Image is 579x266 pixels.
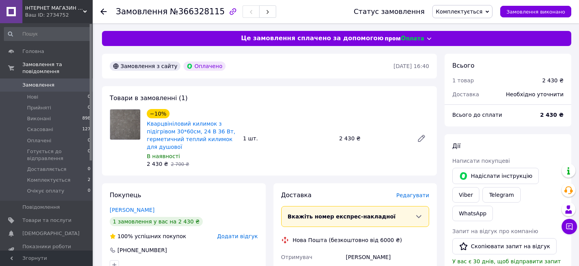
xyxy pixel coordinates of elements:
[291,236,404,244] div: Нова Пошта (безкоштовно від 6000 ₴)
[354,8,425,15] div: Статус замовлення
[240,133,336,144] div: 1 шт.
[116,7,168,16] span: Замовлення
[27,104,51,111] span: Прийняті
[506,9,565,15] span: Замовлення виконано
[183,61,225,71] div: Оплачено
[452,62,474,69] span: Всього
[452,142,460,150] span: Дії
[436,9,482,15] span: Комплектується
[452,187,479,203] a: Viber
[27,137,51,144] span: Оплачені
[88,166,90,173] span: 0
[217,233,258,239] span: Додати відгук
[170,7,225,16] span: №366328115
[110,61,180,71] div: Замовлення з сайту
[414,131,429,146] a: Редагувати
[22,82,54,89] span: Замовлення
[482,187,520,203] a: Telegram
[452,112,502,118] span: Всього до сплати
[88,94,90,101] span: 0
[452,228,538,234] span: Запит на відгук про компанію
[110,207,155,213] a: [PERSON_NAME]
[147,161,168,167] span: 2 430 ₴
[82,115,90,122] span: 898
[394,63,429,69] time: [DATE] 16:40
[110,217,203,226] div: 1 замовлення у вас на 2 430 ₴
[25,5,83,12] span: ІНТЕРНЕТ МАГАЗИН "GREENKOD.COM.UA"
[27,115,51,122] span: Виконані
[88,177,90,184] span: 2
[540,112,564,118] b: 2 430 ₴
[344,250,431,264] div: [PERSON_NAME]
[542,77,564,84] div: 2 430 ₴
[452,158,510,164] span: Написати покупцеві
[288,213,396,220] span: Вкажіть номер експрес-накладної
[110,94,188,102] span: Товари в замовленні (1)
[22,48,44,55] span: Головна
[147,153,180,159] span: В наявності
[452,238,557,254] button: Скопіювати запит на відгук
[171,162,189,167] span: 2 700 ₴
[82,126,90,133] span: 127
[88,137,90,144] span: 0
[88,104,90,111] span: 0
[147,121,235,150] a: Кварцвініловий килимок з підігрівом 30*60см, 24 В 36 Вт, герметичний теплий килимок для душової
[452,77,474,84] span: 1 товар
[562,219,577,234] button: Чат з покупцем
[452,91,479,97] span: Доставка
[22,243,71,257] span: Показники роботи компанії
[452,168,539,184] button: Надіслати інструкцію
[110,191,141,199] span: Покупець
[501,86,568,103] div: Необхідно уточнити
[110,232,186,240] div: успішних покупок
[4,27,91,41] input: Пошук
[117,233,133,239] span: 100%
[27,188,64,194] span: Очікує оплату
[27,126,53,133] span: Скасовані
[241,34,384,43] span: Це замовлення сплачено за допомогою
[336,133,411,144] div: 2 430 ₴
[22,230,80,237] span: [DEMOGRAPHIC_DATA]
[22,204,60,211] span: Повідомлення
[147,109,170,118] div: −10%
[27,148,88,162] span: Готується до відправлення
[117,246,168,254] div: [PHONE_NUMBER]
[88,188,90,194] span: 0
[22,217,71,224] span: Товари та послуги
[27,177,70,184] span: Комплектується
[110,109,140,140] img: Кварцвініловий килимок з підігрівом 30*60см, 24 В 36 Вт, герметичний теплий килимок для душової
[100,8,107,15] div: Повернутися назад
[452,206,493,221] a: WhatsApp
[396,192,429,198] span: Редагувати
[27,166,66,173] span: Доставляється
[22,61,93,75] span: Замовлення та повідомлення
[281,191,312,199] span: Доставка
[88,148,90,162] span: 0
[281,254,312,260] span: Отримувач
[500,6,571,17] button: Замовлення виконано
[27,94,38,101] span: Нові
[25,12,93,19] div: Ваш ID: 2734752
